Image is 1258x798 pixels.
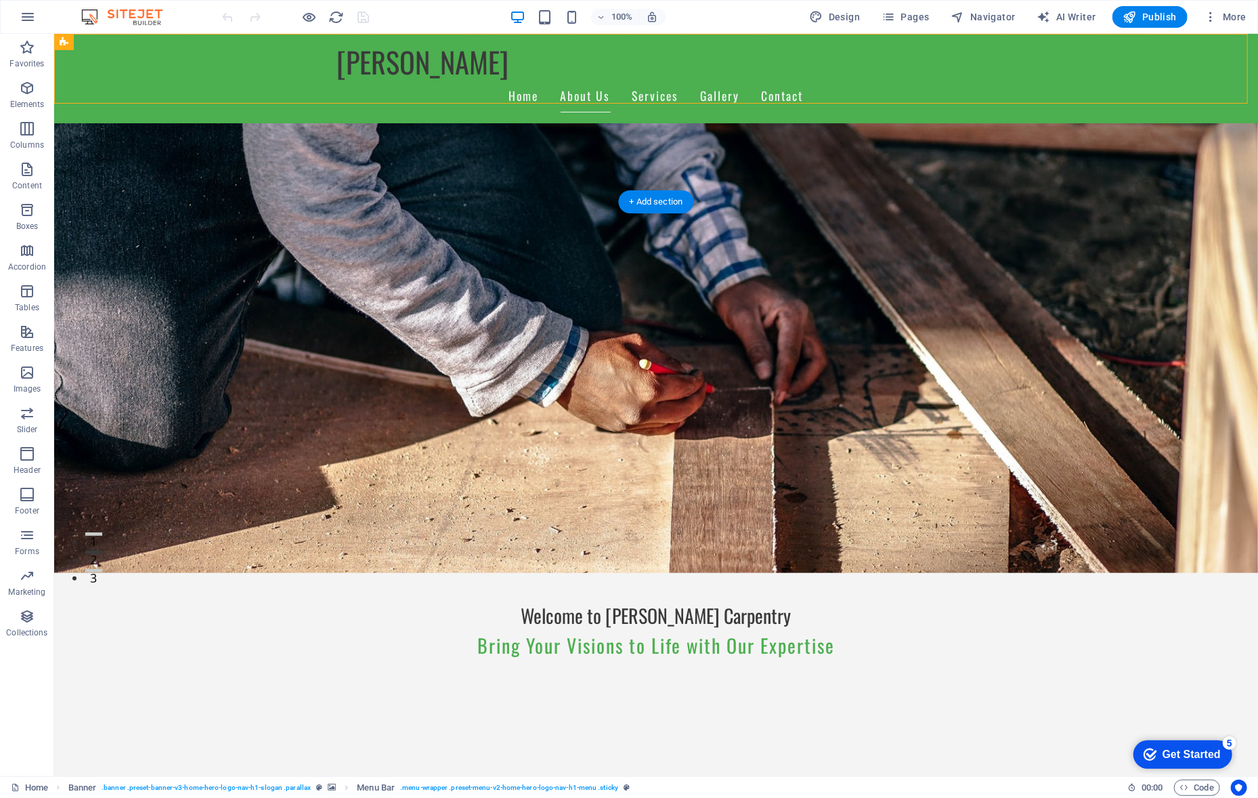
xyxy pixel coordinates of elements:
[15,505,39,516] p: Footer
[647,11,659,23] i: On resize automatically adjust zoom level to fit chosen device.
[951,10,1016,24] span: Navigator
[31,499,48,502] button: 1
[17,424,38,435] p: Slider
[15,546,39,557] p: Forms
[12,7,111,35] div: Get Started 5 items remaining, 0% complete
[1204,10,1246,24] span: More
[328,784,336,791] i: This element contains a background
[810,10,861,24] span: Design
[301,9,318,25] button: Click here to leave preview mode and continue editing
[16,221,39,232] p: Boxes
[876,6,934,28] button: Pages
[9,58,44,69] p: Favorites
[14,465,41,476] p: Header
[357,780,395,796] span: Click to select. Double-click to edit
[1180,780,1214,796] span: Code
[804,6,866,28] button: Design
[15,302,39,313] p: Tables
[1127,780,1163,796] h6: Session time
[1151,782,1153,793] span: :
[10,99,45,110] p: Elements
[8,261,46,272] p: Accordion
[316,784,322,791] i: This element is a customizable preset
[11,343,43,354] p: Features
[1142,780,1163,796] span: 00 00
[1174,780,1220,796] button: Code
[328,9,345,25] button: reload
[1231,780,1247,796] button: Usercentrics
[41,15,100,27] div: Get Started
[611,9,633,25] h6: 100%
[619,190,694,213] div: + Add section
[68,780,630,796] nav: breadcrumb
[31,535,48,539] button: 3
[400,780,618,796] span: . menu-wrapper .preset-menu-v2-home-hero-logo-nav-h1-menu .sticky
[14,383,41,394] p: Images
[10,140,44,150] p: Columns
[68,780,97,796] span: Click to select. Double-click to edit
[102,780,311,796] span: . banner .preset-banner-v3-home-hero-logo-nav-h1-slogan .parallax
[1037,10,1096,24] span: AI Writer
[804,6,866,28] div: Design (Ctrl+Alt+Y)
[946,6,1021,28] button: Navigator
[11,780,48,796] a: Click to cancel selection. Double-click to open Pages
[624,784,630,791] i: This element is a customizable preset
[1123,10,1177,24] span: Publish
[882,10,929,24] span: Pages
[1032,6,1102,28] button: AI Writer
[591,9,639,25] button: 100%
[6,627,47,638] p: Collections
[31,517,48,520] button: 2
[1112,6,1188,28] button: Publish
[1198,6,1252,28] button: More
[102,3,115,16] div: 5
[8,587,45,597] p: Marketing
[329,9,345,25] i: Reload page
[78,9,179,25] img: Editor Logo
[12,180,42,191] p: Content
